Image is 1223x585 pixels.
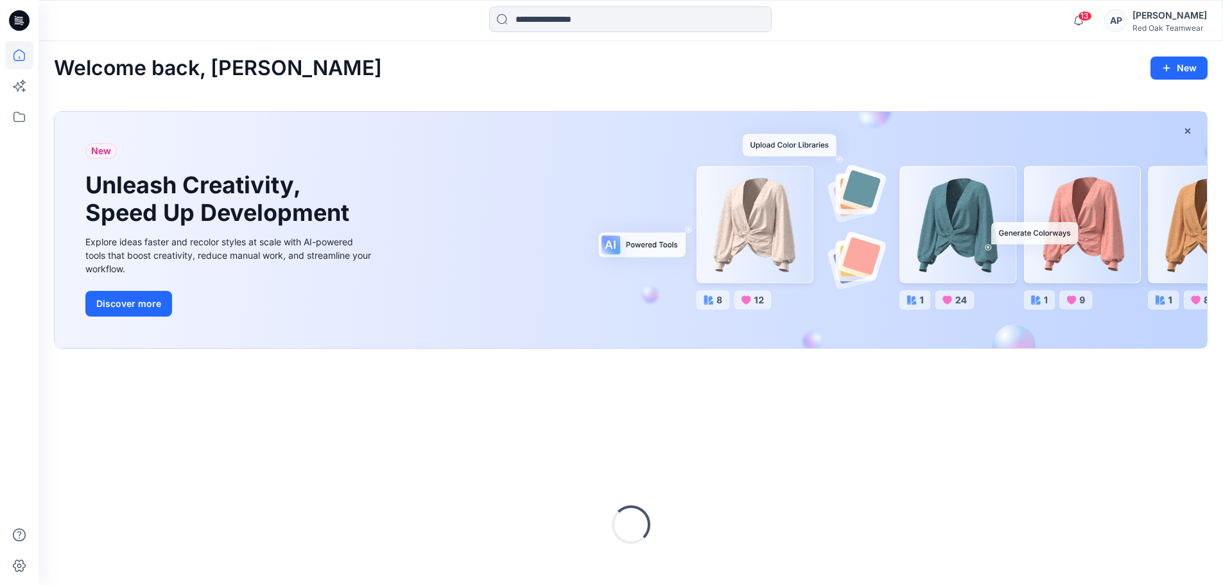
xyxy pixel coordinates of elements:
[1078,11,1092,21] span: 13
[1104,9,1127,32] div: AP
[85,171,355,227] h1: Unleash Creativity, Speed Up Development
[91,143,111,159] span: New
[54,57,382,80] h2: Welcome back, [PERSON_NAME]
[85,235,374,275] div: Explore ideas faster and recolor styles at scale with AI-powered tools that boost creativity, red...
[85,291,374,317] a: Discover more
[85,291,172,317] button: Discover more
[1132,23,1207,33] div: Red Oak Teamwear
[1150,57,1208,80] button: New
[1132,8,1207,23] div: [PERSON_NAME]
